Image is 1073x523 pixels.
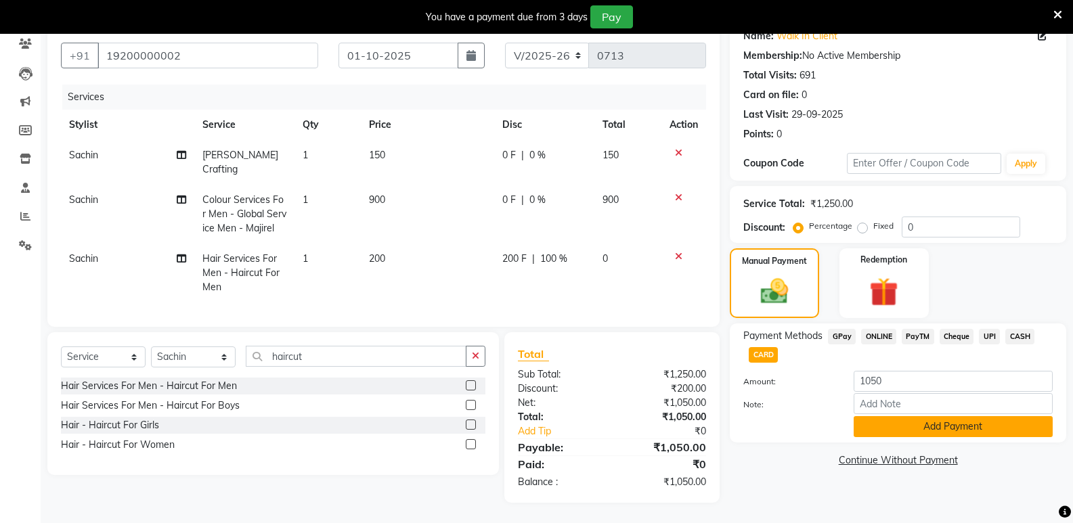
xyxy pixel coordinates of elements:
[508,367,612,382] div: Sub Total:
[590,5,633,28] button: Pay
[494,110,595,140] th: Disc
[508,475,612,489] div: Balance :
[1005,329,1034,344] span: CASH
[508,396,612,410] div: Net:
[521,148,524,162] span: |
[800,68,816,83] div: 691
[802,88,807,102] div: 0
[508,439,612,455] div: Payable:
[303,149,308,161] span: 1
[743,329,823,343] span: Payment Methods
[594,110,661,140] th: Total
[540,252,567,266] span: 100 %
[603,149,619,161] span: 150
[502,193,516,207] span: 0 F
[854,393,1053,414] input: Add Note
[603,252,608,265] span: 0
[246,346,466,367] input: Search or Scan
[742,255,807,267] label: Manual Payment
[661,110,706,140] th: Action
[529,148,546,162] span: 0 %
[508,382,612,396] div: Discount:
[69,252,98,265] span: Sachin
[860,254,907,266] label: Redemption
[502,252,527,266] span: 200 F
[630,424,716,438] div: ₹0
[733,376,843,388] label: Amount:
[733,399,843,411] label: Note:
[521,193,524,207] span: |
[61,43,99,68] button: +91
[502,148,516,162] span: 0 F
[612,367,716,382] div: ₹1,250.00
[194,110,294,140] th: Service
[294,110,362,140] th: Qty
[529,193,546,207] span: 0 %
[61,399,240,413] div: Hair Services For Men - Haircut For Boys
[847,153,1001,174] input: Enter Offer / Coupon Code
[69,194,98,206] span: Sachin
[369,149,385,161] span: 150
[743,68,797,83] div: Total Visits:
[369,252,385,265] span: 200
[369,194,385,206] span: 900
[810,197,853,211] div: ₹1,250.00
[303,252,308,265] span: 1
[776,127,782,141] div: 0
[612,456,716,472] div: ₹0
[940,329,974,344] span: Cheque
[612,410,716,424] div: ₹1,050.00
[854,416,1053,437] button: Add Payment
[732,453,1064,468] a: Continue Without Payment
[62,85,716,110] div: Services
[743,49,802,63] div: Membership:
[97,43,318,68] input: Search by Name/Mobile/Email/Code
[743,221,785,235] div: Discount:
[828,329,856,344] span: GPay
[861,329,896,344] span: ONLINE
[860,274,907,310] img: _gift.svg
[749,347,778,363] span: CARD
[1007,154,1045,174] button: Apply
[743,156,846,170] div: Coupon Code
[612,475,716,489] div: ₹1,050.00
[743,88,799,102] div: Card on file:
[743,108,789,122] div: Last Visit:
[809,220,852,232] label: Percentage
[508,410,612,424] div: Total:
[752,275,797,307] img: _cash.svg
[61,379,237,393] div: Hair Services For Men - Haircut For Men
[603,194,619,206] span: 900
[69,149,98,161] span: Sachin
[61,438,175,452] div: Hair - Haircut For Women
[743,197,805,211] div: Service Total:
[791,108,843,122] div: 29-09-2025
[743,127,774,141] div: Points:
[612,439,716,455] div: ₹1,050.00
[743,29,774,43] div: Name:
[508,424,630,438] a: Add Tip
[612,396,716,410] div: ₹1,050.00
[426,10,588,24] div: You have a payment due from 3 days
[873,220,894,232] label: Fixed
[303,194,308,206] span: 1
[854,371,1053,392] input: Amount
[202,194,286,234] span: Colour Services For Men - Global Service Men - Majirel
[612,382,716,396] div: ₹200.00
[979,329,1000,344] span: UPI
[61,110,194,140] th: Stylist
[61,418,159,432] div: Hair - Haircut For Girls
[518,347,549,361] span: Total
[532,252,535,266] span: |
[202,149,278,175] span: [PERSON_NAME] Crafting
[202,252,280,293] span: Hair Services For Men - Haircut For Men
[902,329,934,344] span: PayTM
[508,456,612,472] div: Paid:
[361,110,494,140] th: Price
[743,49,1053,63] div: No Active Membership
[776,29,837,43] a: Walk In Client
